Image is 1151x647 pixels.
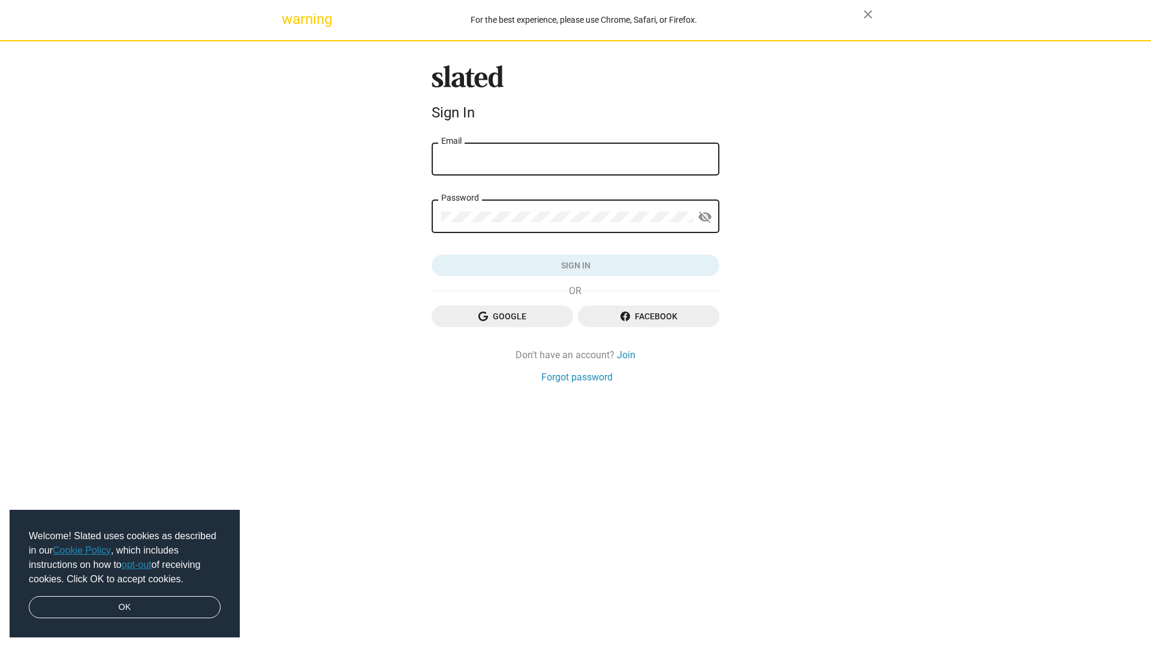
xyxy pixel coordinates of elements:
a: Join [617,349,635,361]
mat-icon: warning [282,12,296,26]
sl-branding: Sign In [432,65,719,126]
button: Facebook [578,306,719,327]
span: Facebook [587,306,710,327]
button: Google [432,306,573,327]
a: Forgot password [541,371,613,383]
mat-icon: close [861,7,875,22]
a: dismiss cookie message [29,596,221,619]
span: Welcome! Slated uses cookies as described in our , which includes instructions on how to of recei... [29,529,221,586]
div: cookieconsent [10,510,240,638]
div: For the best experience, please use Chrome, Safari, or Firefox. [305,12,863,28]
button: Show password [693,205,717,229]
div: Sign In [432,104,719,121]
span: Google [441,306,564,327]
div: Don't have an account? [432,349,719,361]
mat-icon: visibility_off [698,208,712,226]
a: Cookie Policy [53,545,111,555]
a: opt-out [122,560,152,570]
